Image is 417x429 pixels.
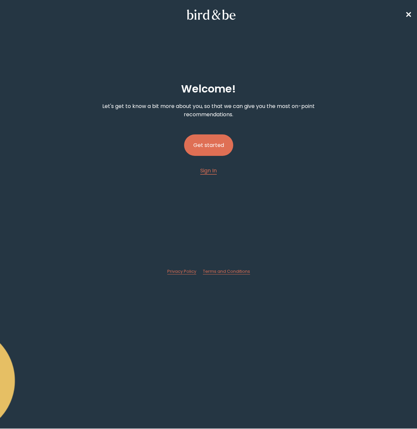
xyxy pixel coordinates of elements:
[200,166,217,175] a: Sign In
[405,9,412,20] a: ✕
[200,167,217,174] span: Sign In
[181,81,236,97] h2: Welcome !
[184,134,233,156] button: Get started
[167,268,196,274] a: Privacy Policy
[184,124,233,166] a: Get started
[203,268,250,274] a: Terms and Conditions
[78,102,339,119] p: Let's get to know a bit more about you, so that we can give you the most on-point recommendations.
